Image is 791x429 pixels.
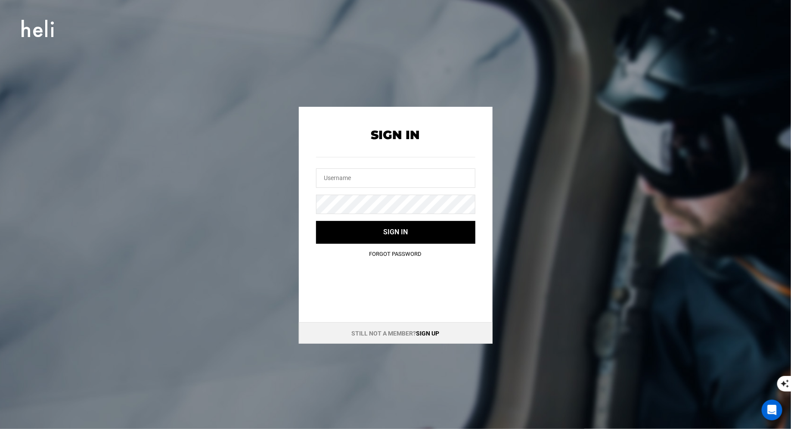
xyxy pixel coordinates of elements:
[416,330,440,337] a: Sign up
[316,221,475,244] button: Sign in
[762,400,782,420] div: Open Intercom Messenger
[316,128,475,142] h2: Sign In
[299,322,493,344] div: Still not a member?
[369,251,422,257] a: Forgot Password
[316,168,475,188] input: Username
